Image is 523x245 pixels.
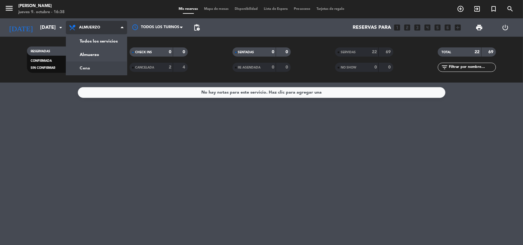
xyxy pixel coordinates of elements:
strong: 4 [183,65,187,69]
strong: 2 [169,65,171,69]
span: Disponibilidad [232,7,261,11]
strong: 0 [286,50,289,54]
span: SERVIDAS [341,51,356,54]
i: add_box [454,24,462,32]
span: CHECK INS [135,51,152,54]
i: exit_to_app [473,5,481,13]
strong: 0 [286,65,289,69]
i: arrow_drop_down [57,24,64,31]
i: [DATE] [5,21,37,34]
i: turned_in_not [490,5,497,13]
i: power_settings_new [502,24,509,31]
strong: 69 [386,50,392,54]
span: NO SHOW [341,66,356,69]
span: Mis reservas [176,7,201,11]
strong: 69 [489,50,495,54]
input: Filtrar por nombre... [448,64,496,71]
div: LOG OUT [492,18,518,37]
button: menu [5,4,14,15]
i: looks_3 [414,24,422,32]
span: SENTADAS [238,51,254,54]
strong: 0 [388,65,392,69]
span: Lista de Espera [261,7,291,11]
span: Tarjetas de regalo [313,7,347,11]
strong: 22 [372,50,377,54]
i: looks_5 [434,24,442,32]
span: Reservas para [353,25,391,31]
span: Pre-acceso [291,7,313,11]
a: Almuerzo [66,48,127,61]
span: SIN CONFIRMAR [31,66,55,69]
span: RESERVADAS [31,50,50,53]
span: CANCELADA [135,66,154,69]
div: jueves 9. octubre - 16:38 [18,9,65,15]
strong: 0 [272,65,274,69]
strong: 22 [475,50,480,54]
span: Almuerzo [79,25,100,30]
span: print [476,24,483,31]
i: looks_4 [424,24,432,32]
i: menu [5,4,14,13]
span: Mapa de mesas [201,7,232,11]
i: looks_one [393,24,401,32]
span: RE AGENDADA [238,66,261,69]
i: looks_two [404,24,411,32]
span: pending_actions [193,24,200,31]
a: Cena [66,61,127,75]
strong: 0 [374,65,377,69]
span: TOTAL [442,51,451,54]
i: search [506,5,514,13]
strong: 0 [183,50,187,54]
div: [PERSON_NAME] [18,3,65,9]
a: Todos los servicios [66,35,127,48]
div: No hay notas para este servicio. Haz clic para agregar una [201,89,322,96]
i: add_circle_outline [457,5,464,13]
span: CONFIRMADA [31,59,52,62]
strong: 0 [169,50,171,54]
strong: 0 [272,50,274,54]
i: filter_list [441,64,448,71]
i: looks_6 [444,24,452,32]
